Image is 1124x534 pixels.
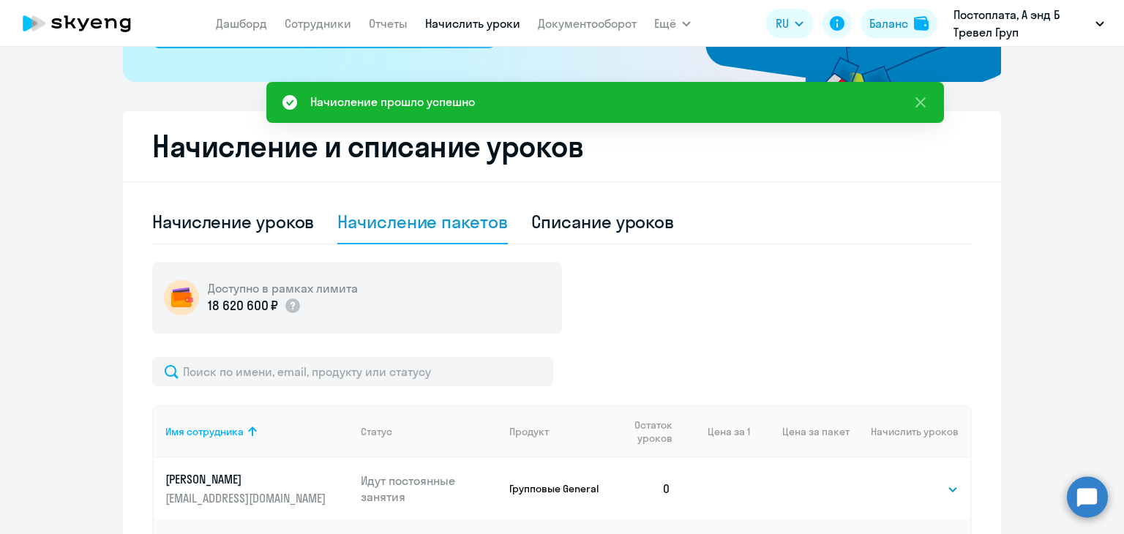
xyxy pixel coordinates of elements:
[164,280,199,315] img: wallet-circle.png
[531,210,675,233] div: Списание уроков
[369,16,408,31] a: Отчеты
[765,9,814,38] button: RU
[152,129,972,164] h2: Начисление и списание уроков
[750,405,850,458] th: Цена за пакет
[165,490,329,506] p: [EMAIL_ADDRESS][DOMAIN_NAME]
[654,9,691,38] button: Ещё
[165,471,349,506] a: [PERSON_NAME][EMAIL_ADDRESS][DOMAIN_NAME]
[850,405,970,458] th: Начислить уроков
[620,418,672,445] span: Остаток уроков
[861,9,937,38] button: Балансbalance
[310,93,475,110] div: Начисление прошло успешно
[776,15,789,32] span: RU
[869,15,908,32] div: Баланс
[361,473,498,505] p: Идут постоянные занятия
[509,425,549,438] div: Продукт
[620,418,683,445] div: Остаток уроков
[654,15,676,32] span: Ещё
[425,16,520,31] a: Начислить уроки
[165,425,244,438] div: Имя сотрудника
[509,482,608,495] p: Групповые General
[538,16,637,31] a: Документооборот
[361,425,498,438] div: Статус
[216,16,267,31] a: Дашборд
[165,425,349,438] div: Имя сотрудника
[152,357,553,386] input: Поиск по имени, email, продукту или статусу
[337,210,507,233] div: Начисление пакетов
[953,6,1090,41] p: Постоплата, А энд Б Тревел Груп
[608,458,683,519] td: 0
[914,16,929,31] img: balance
[208,296,278,315] p: 18 620 600 ₽
[285,16,351,31] a: Сотрудники
[208,280,358,296] h5: Доступно в рамках лимита
[361,425,392,438] div: Статус
[946,6,1112,41] button: Постоплата, А энд Б Тревел Груп
[152,210,314,233] div: Начисление уроков
[509,425,608,438] div: Продукт
[683,405,750,458] th: Цена за 1
[165,471,329,487] p: [PERSON_NAME]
